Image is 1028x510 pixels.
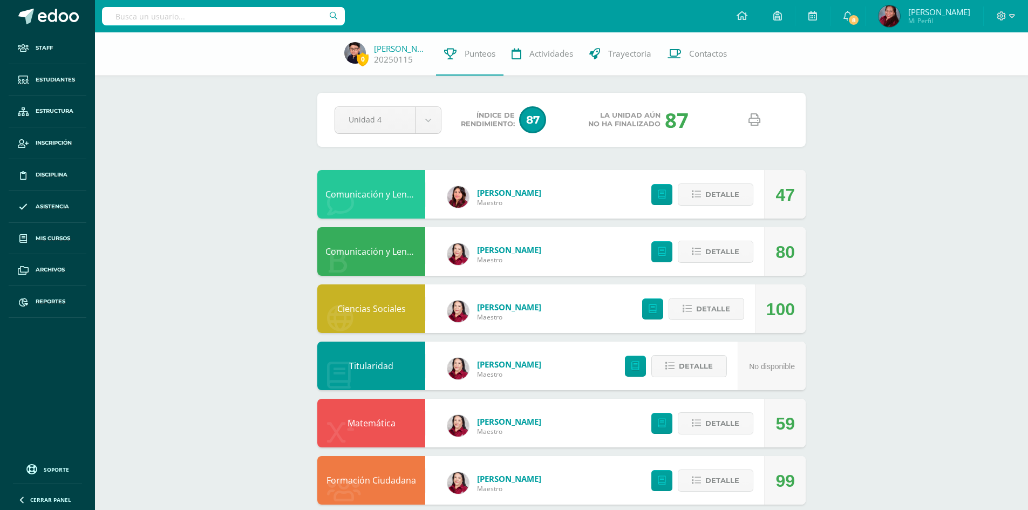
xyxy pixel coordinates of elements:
span: Índice de Rendimiento: [461,111,515,128]
img: 55edae2b076e9368c47958ad13e9fe6d.png [344,42,366,64]
span: Archivos [36,266,65,274]
a: [PERSON_NAME] [477,416,541,427]
img: 93ec25152415fe2cab331981aca33a95.png [447,243,469,265]
div: Comunicación y Lenguaje,Idioma Español [317,227,425,276]
a: Soporte [13,461,82,476]
img: c17dc0044ff73e6528ee1a0ac52c8e58.png [447,186,469,208]
a: Matemática [348,417,396,429]
span: Maestro [477,255,541,264]
a: Reportes [9,286,86,318]
span: Detalle [705,471,739,491]
a: Trayectoria [581,32,659,76]
span: Maestro [477,427,541,436]
button: Detalle [678,183,753,206]
span: 87 [519,106,546,133]
div: 100 [766,285,795,334]
span: No disponible [749,362,795,371]
span: Inscripción [36,139,72,147]
a: Unidad 4 [335,107,441,133]
img: 93ec25152415fe2cab331981aca33a95.png [447,358,469,379]
button: Detalle [678,412,753,434]
div: Titularidad [317,342,425,390]
span: Maestro [477,198,541,207]
a: Titularidad [349,360,393,372]
a: [PERSON_NAME] [477,473,541,484]
button: Detalle [678,241,753,263]
div: Comunicación y Lenguaje,Idioma Extranjero,Inglés [317,170,425,219]
div: Matemática [317,399,425,447]
a: [PERSON_NAME] [477,359,541,370]
span: Detalle [705,185,739,205]
span: Reportes [36,297,65,306]
span: Contactos [689,48,727,59]
a: Actividades [503,32,581,76]
span: Actividades [529,48,573,59]
a: Estructura [9,96,86,128]
span: [PERSON_NAME] [908,6,970,17]
span: Detalle [696,299,730,319]
button: Detalle [678,470,753,492]
span: Soporte [44,466,69,473]
span: Asistencia [36,202,69,211]
a: Comunicación y Lenguaje,Idioma Extranjero,Inglés [325,188,530,200]
div: 59 [775,399,795,448]
span: Estudiantes [36,76,75,84]
span: Unidad 4 [349,107,401,132]
a: Ciencias Sociales [337,303,406,315]
div: 80 [775,228,795,276]
a: Punteos [436,32,503,76]
a: [PERSON_NAME] [477,187,541,198]
span: Maestro [477,484,541,493]
span: Staff [36,44,53,52]
a: Contactos [659,32,735,76]
span: Cerrar panel [30,496,71,504]
span: Disciplina [36,171,67,179]
a: Inscripción [9,127,86,159]
button: Detalle [651,355,727,377]
a: Asistencia [9,191,86,223]
span: Maestro [477,312,541,322]
span: Mis cursos [36,234,70,243]
span: Maestro [477,370,541,379]
a: Staff [9,32,86,64]
div: Formación Ciudadana [317,456,425,505]
span: 0 [357,52,369,66]
a: Mis cursos [9,223,86,255]
a: Disciplina [9,159,86,191]
span: Punteos [465,48,495,59]
img: 00c1b1db20a3e38a90cfe610d2c2e2f3.png [879,5,900,27]
img: 93ec25152415fe2cab331981aca33a95.png [447,472,469,494]
span: La unidad aún no ha finalizado [588,111,661,128]
img: 93ec25152415fe2cab331981aca33a95.png [447,301,469,322]
a: Comunicación y Lenguaje,Idioma Español [325,246,494,257]
span: Detalle [705,413,739,433]
div: Ciencias Sociales [317,284,425,333]
button: Detalle [669,298,744,320]
span: 8 [848,14,860,26]
a: 20250115 [374,54,413,65]
a: Estudiantes [9,64,86,96]
div: 87 [665,106,689,134]
div: 99 [775,457,795,505]
a: [PERSON_NAME] [477,244,541,255]
div: 47 [775,171,795,219]
span: Detalle [679,356,713,376]
input: Busca un usuario... [102,7,345,25]
a: Formación Ciudadana [326,474,416,486]
a: Archivos [9,254,86,286]
img: 93ec25152415fe2cab331981aca33a95.png [447,415,469,437]
span: Trayectoria [608,48,651,59]
span: Detalle [705,242,739,262]
span: Mi Perfil [908,16,970,25]
a: [PERSON_NAME] [374,43,428,54]
a: [PERSON_NAME] [477,302,541,312]
span: Estructura [36,107,73,115]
